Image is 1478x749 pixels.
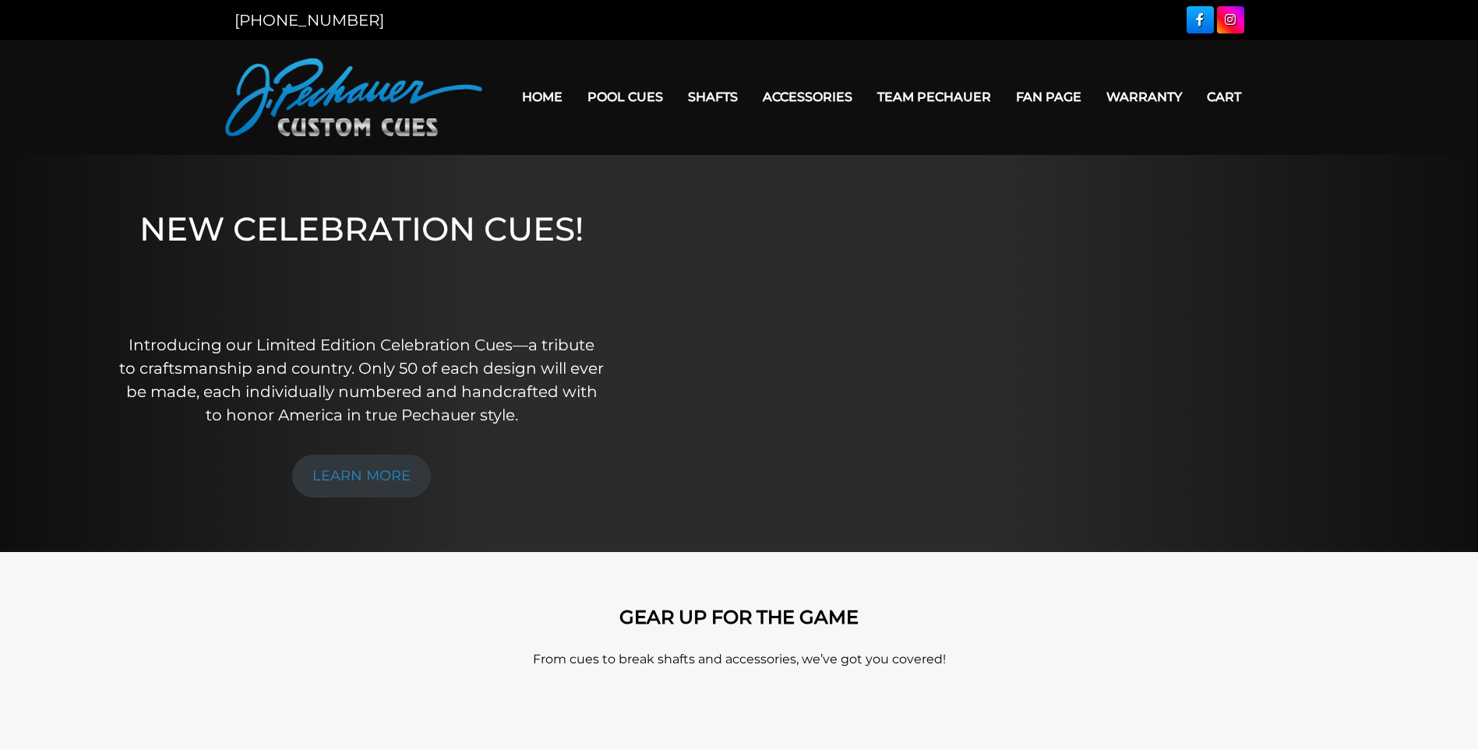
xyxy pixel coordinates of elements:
h1: NEW CELEBRATION CUES! [118,209,605,311]
p: Introducing our Limited Edition Celebration Cues—a tribute to craftsmanship and country. Only 50 ... [118,333,605,427]
p: From cues to break shafts and accessories, we’ve got you covered! [295,650,1183,669]
a: Shafts [676,77,750,117]
strong: GEAR UP FOR THE GAME [619,606,859,628]
a: Pool Cues [575,77,676,117]
a: Cart [1194,77,1254,117]
a: Team Pechauer [865,77,1004,117]
a: Fan Page [1004,77,1094,117]
a: [PHONE_NUMBER] [235,11,384,30]
a: LEARN MORE [292,455,431,498]
img: Pechauer Custom Cues [225,58,482,136]
a: Home [510,77,575,117]
a: Accessories [750,77,865,117]
a: Warranty [1094,77,1194,117]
